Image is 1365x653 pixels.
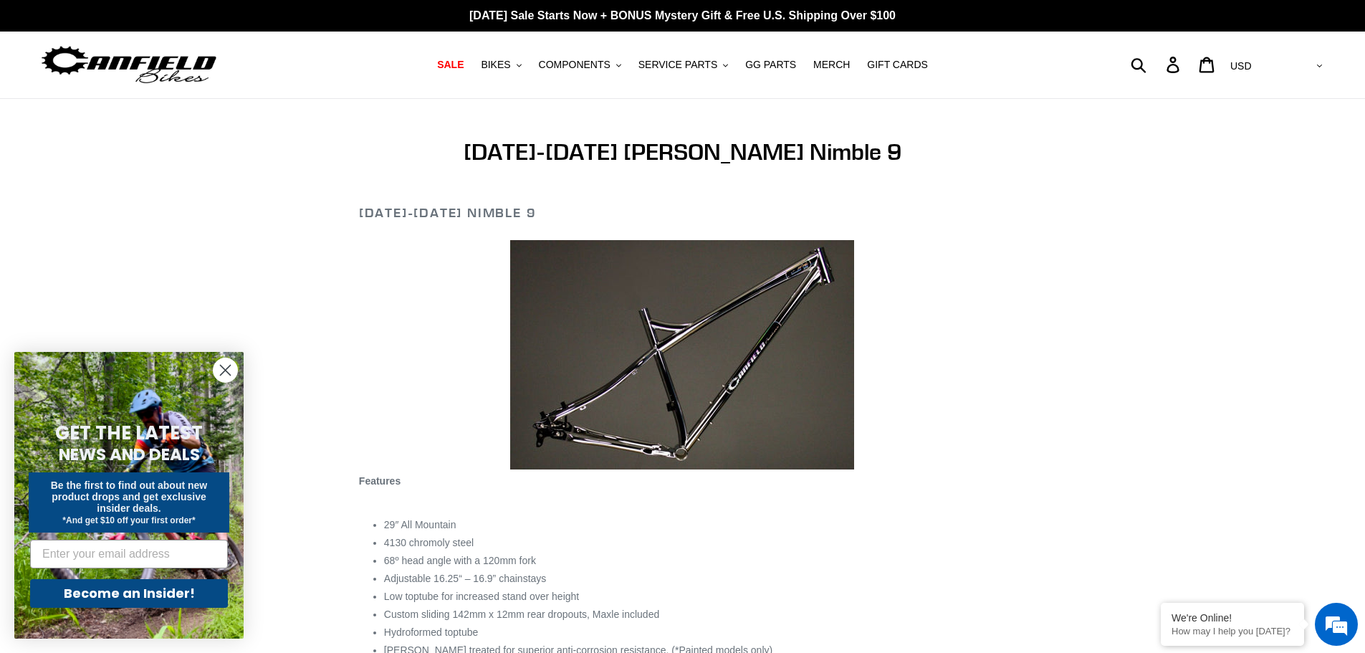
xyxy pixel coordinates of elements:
[1172,612,1293,624] div: We're Online!
[30,540,228,568] input: Enter your email address
[437,59,464,71] span: SALE
[384,535,1006,550] li: 4130 chromoly steel
[481,59,510,71] span: BIKES
[384,589,1006,604] li: Low toptube for increased stand over height
[638,59,717,71] span: SERVICE PARTS
[631,55,735,75] button: SERVICE PARTS
[474,55,528,75] button: BIKES
[359,138,1006,166] h1: [DATE]-[DATE] [PERSON_NAME] Nimble 9
[59,443,200,466] span: NEWS AND DEALS
[867,59,928,71] span: GIFT CARDS
[384,625,1006,640] li: Hydroformed toptube
[806,55,857,75] a: MERCH
[51,480,208,514] span: Be the first to find out about new product drops and get exclusive insider deals.
[359,475,401,487] strong: Features
[359,205,1006,221] h2: [DATE]-[DATE] Nimble 9
[384,607,1006,622] li: Custom sliding 142mm x 12mm rear dropouts, Maxle included
[1172,626,1293,637] p: How may I help you today?
[384,571,1006,586] li: Adjustable 16.25“ – 16.9” chainstays
[430,55,471,75] a: SALE
[213,358,238,383] button: Close dialog
[62,515,195,525] span: *And get $10 off your first order*
[532,55,628,75] button: COMPONENTS
[738,55,803,75] a: GG PARTS
[39,42,219,87] img: Canfield Bikes
[813,59,850,71] span: MERCH
[384,518,1006,533] li: 29″ All Mountain
[384,553,1006,568] li: 68º head angle with a 120mm fork
[539,59,610,71] span: COMPONENTS
[1139,49,1175,80] input: Search
[860,55,935,75] a: GIFT CARDS
[30,579,228,608] button: Become an Insider!
[745,59,796,71] span: GG PARTS
[55,420,203,446] span: GET THE LATEST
